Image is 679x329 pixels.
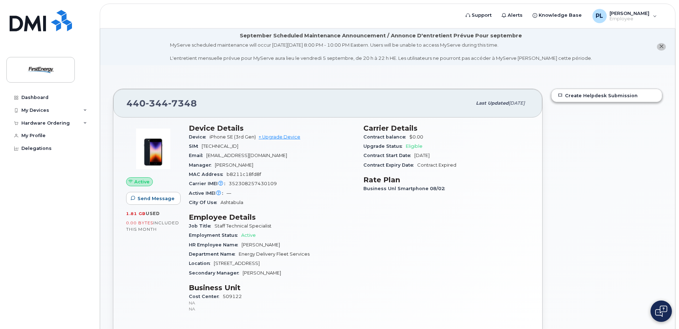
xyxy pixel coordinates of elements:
[363,134,409,140] span: Contract balance
[409,134,423,140] span: $0.00
[214,261,260,266] span: [STREET_ADDRESS]
[227,172,261,177] span: b8211c18fd8f
[363,124,529,132] h3: Carrier Details
[126,98,197,109] span: 440
[363,176,529,184] h3: Rate Plan
[189,283,355,292] h3: Business Unit
[189,172,227,177] span: MAC Address
[259,134,300,140] a: + Upgrade Device
[189,233,241,238] span: Employment Status
[242,242,280,247] span: [PERSON_NAME]
[126,220,153,225] span: 0.00 Bytes
[189,294,355,312] span: 509122
[126,220,179,232] span: included this month
[363,143,406,149] span: Upgrade Status
[189,213,355,221] h3: Employee Details
[239,251,310,257] span: Energy Delivery Fleet Services
[126,211,146,216] span: 1.81 GB
[170,42,592,62] div: MyServe scheduled maintenance will occur [DATE][DATE] 8:00 PM - 10:00 PM Eastern. Users will be u...
[202,143,238,149] span: [TECHNICAL_ID]
[240,32,522,40] div: September Scheduled Maintenance Announcement / Annonce D'entretient Prévue Pour septembre
[363,186,449,191] span: Business Unl Smartphone 08/02
[363,153,414,158] span: Contract Start Date
[241,233,256,238] span: Active
[214,223,271,229] span: Staff Technical Specialist
[189,200,221,205] span: City Of Use
[509,100,525,106] span: [DATE]
[209,134,256,140] span: iPhone SE (3rd Gen)
[229,181,277,186] span: 352308257430109
[189,261,214,266] span: Location
[476,100,509,106] span: Last updated
[189,124,355,132] h3: Device Details
[206,153,287,158] span: [EMAIL_ADDRESS][DOMAIN_NAME]
[551,89,662,102] a: Create Helpdesk Submission
[189,143,202,149] span: SIM
[189,134,209,140] span: Device
[227,190,231,196] span: —
[168,98,197,109] span: 7348
[363,162,417,168] span: Contract Expiry Date
[146,211,160,216] span: used
[215,162,253,168] span: [PERSON_NAME]
[134,178,150,185] span: Active
[189,153,206,158] span: Email
[138,195,175,202] span: Send Message
[189,181,229,186] span: Carrier IMEI
[221,200,243,205] span: Ashtabula
[243,270,281,276] span: [PERSON_NAME]
[657,43,666,51] button: close notification
[655,305,667,317] img: Open chat
[189,270,243,276] span: Secondary Manager
[189,242,242,247] span: HR Employee Name
[406,143,423,149] span: Eligible
[189,294,223,299] span: Cost Center
[146,98,168,109] span: 344
[414,153,430,158] span: [DATE]
[132,127,175,170] img: image20231002-3703462-1angbar.jpeg
[126,192,181,205] button: Send Message
[189,251,239,257] span: Department Name
[189,300,355,306] p: NA
[417,162,456,168] span: Contract Expired
[189,190,227,196] span: Active IMEI
[189,223,214,229] span: Job Title
[189,306,355,312] p: NA
[189,162,215,168] span: Manager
